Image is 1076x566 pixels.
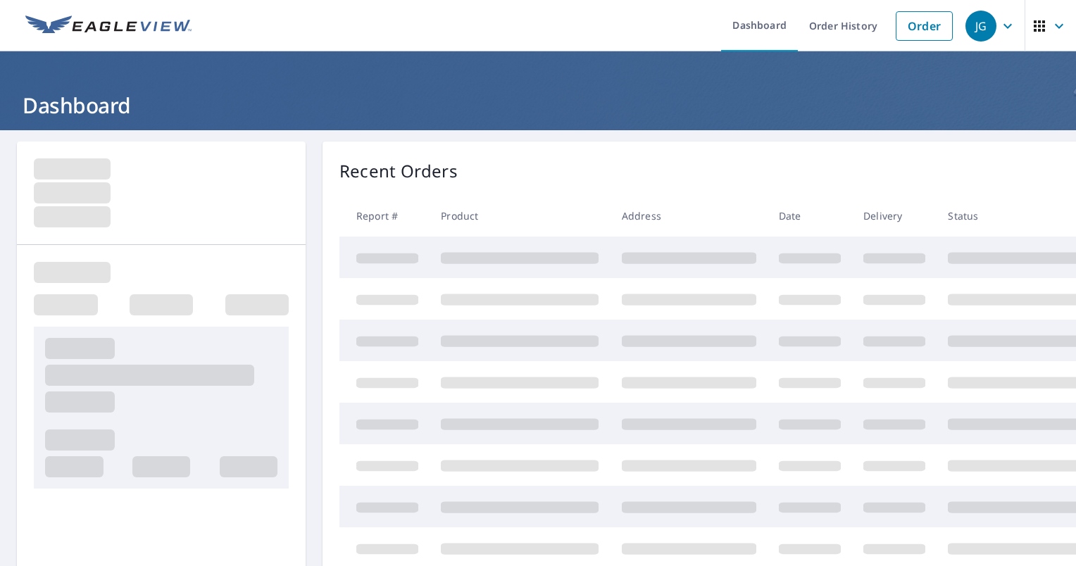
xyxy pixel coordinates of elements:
th: Product [430,195,610,237]
p: Recent Orders [339,158,458,184]
img: EV Logo [25,15,192,37]
h1: Dashboard [17,91,1059,120]
th: Address [611,195,768,237]
div: JG [965,11,996,42]
th: Delivery [852,195,937,237]
th: Report # [339,195,430,237]
a: Order [896,11,953,41]
th: Date [768,195,852,237]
